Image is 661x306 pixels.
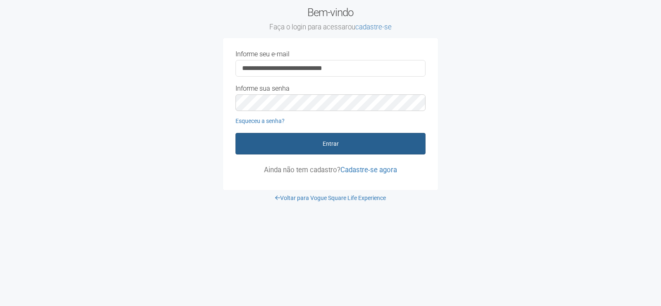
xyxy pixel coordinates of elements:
[235,51,290,58] label: Informe seu e-mail
[348,23,392,31] span: ou
[235,166,426,173] p: Ainda não tem cadastro?
[223,6,438,32] h2: Bem-vindo
[340,166,397,174] a: Cadastre-se agora
[355,23,392,31] a: cadastre-se
[275,195,386,201] a: Voltar para Vogue Square Life Experience
[223,23,438,32] small: Faça o login para acessar
[235,118,285,124] a: Esqueceu a senha?
[235,133,426,154] button: Entrar
[235,85,290,92] label: Informe sua senha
